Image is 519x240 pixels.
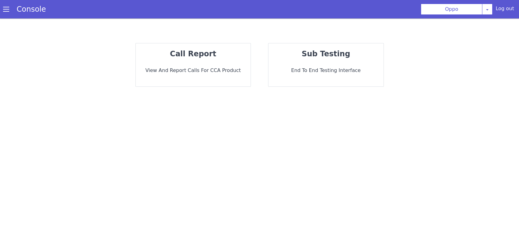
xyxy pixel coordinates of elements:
[273,67,379,74] p: End to End Testing Interface
[141,67,246,74] p: View and report calls for CCA Product
[421,4,482,15] button: Oppo
[9,5,53,14] a: Console
[302,50,350,58] strong: sub testing
[170,50,216,58] strong: call report
[496,5,514,15] div: Log out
